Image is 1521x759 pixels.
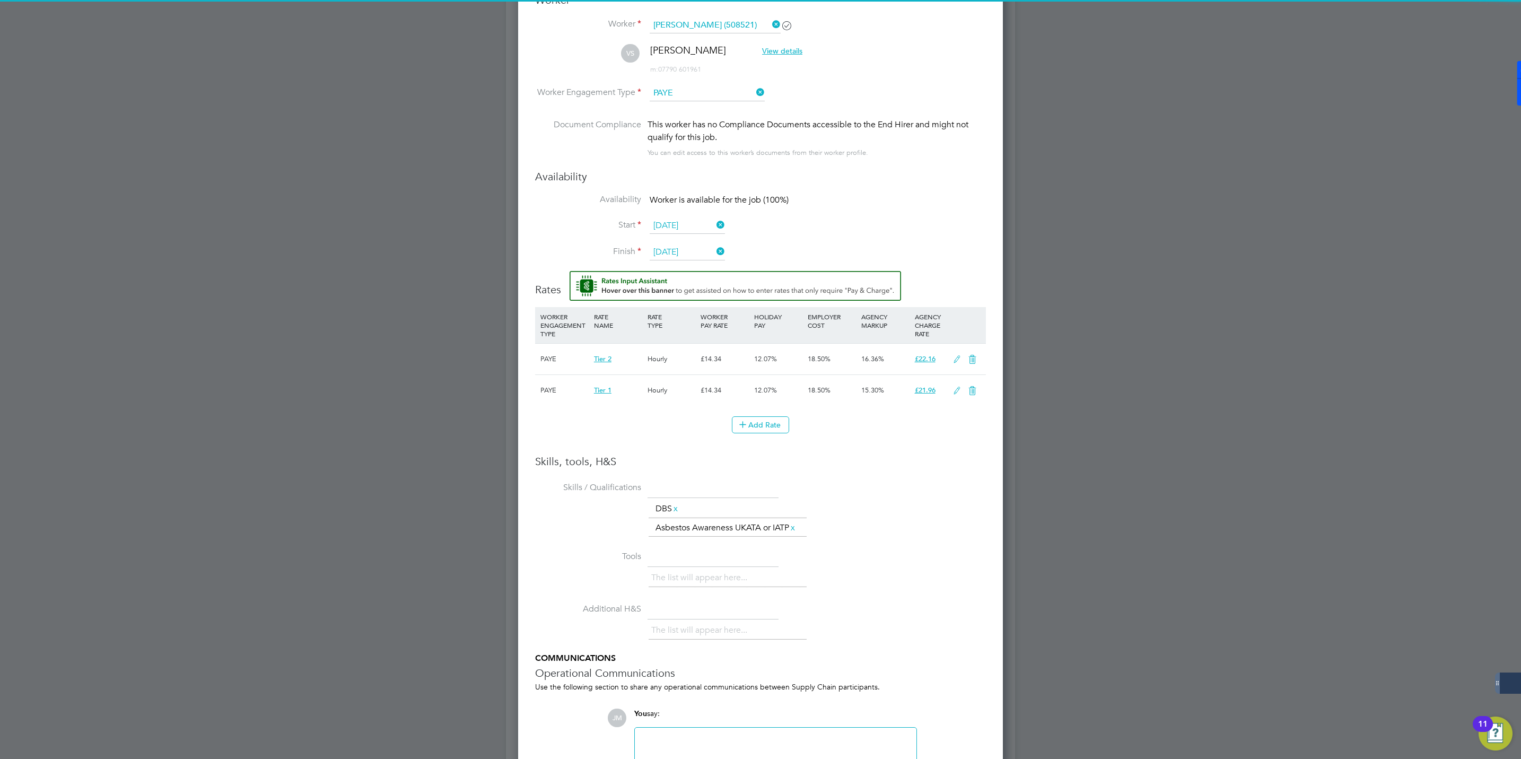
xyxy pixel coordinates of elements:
button: Open Resource Center, 11 new notifications [1479,717,1513,751]
div: This worker has no Compliance Documents accessible to the End Hirer and might not qualify for thi... [648,118,986,144]
li: DBS [651,502,684,516]
div: WORKER ENGAGEMENT TYPE [538,307,591,343]
label: Finish [535,246,641,257]
h3: Operational Communications [535,666,986,680]
button: Add Rate [732,416,789,433]
label: Worker Engagement Type [535,87,641,98]
label: Document Compliance [535,118,641,157]
span: You [634,709,647,718]
h3: Skills, tools, H&S [535,455,986,468]
div: AGENCY CHARGE RATE [912,307,948,343]
div: say: [634,709,917,727]
li: Asbestos Awareness UKATA or IATP [651,521,801,535]
input: Search for... [650,18,781,33]
label: Start [535,220,641,231]
li: The list will appear here... [651,571,751,585]
div: PAYE [538,375,591,406]
span: £21.96 [915,386,936,395]
span: m: [650,65,658,74]
input: Select one [650,245,725,260]
span: Tier 1 [594,386,611,395]
label: Skills / Qualifications [535,482,641,493]
div: RATE NAME [591,307,645,335]
div: Hourly [645,375,698,406]
div: WORKER PAY RATE [698,307,751,335]
span: £22.16 [915,354,936,363]
input: Select one [650,85,765,101]
a: x [672,502,679,516]
span: 18.50% [808,354,831,363]
div: £14.34 [698,375,751,406]
span: JM [608,709,626,727]
label: Additional H&S [535,604,641,615]
span: 15.30% [861,386,884,395]
span: 12.07% [754,354,777,363]
h3: Availability [535,170,986,184]
a: x [789,521,797,535]
div: RATE TYPE [645,307,698,335]
div: You can edit access to this worker’s documents from their worker profile. [648,146,868,159]
div: PAYE [538,344,591,374]
span: 16.36% [861,354,884,363]
h3: Rates [535,271,986,296]
input: Select one [650,218,725,234]
li: The list will appear here... [651,623,751,638]
span: [PERSON_NAME] [650,44,726,56]
span: View details [762,46,802,56]
div: Hourly [645,344,698,374]
div: AGENCY MARKUP [859,307,912,335]
span: Tier 2 [594,354,611,363]
span: 18.50% [808,386,831,395]
div: 11 [1478,724,1488,738]
div: EMPLOYER COST [805,307,859,335]
span: 12.07% [754,386,777,395]
div: £14.34 [698,344,751,374]
label: Tools [535,551,641,562]
label: Availability [535,194,641,205]
label: Worker [535,19,641,30]
span: VS [621,44,640,63]
span: Worker is available for the job (100%) [650,195,789,205]
h5: COMMUNICATIONS [535,653,986,664]
div: HOLIDAY PAY [751,307,805,335]
span: 07790 601961 [650,65,701,74]
div: Use the following section to share any operational communications between Supply Chain participants. [535,682,986,692]
button: Rate Assistant [570,271,901,301]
